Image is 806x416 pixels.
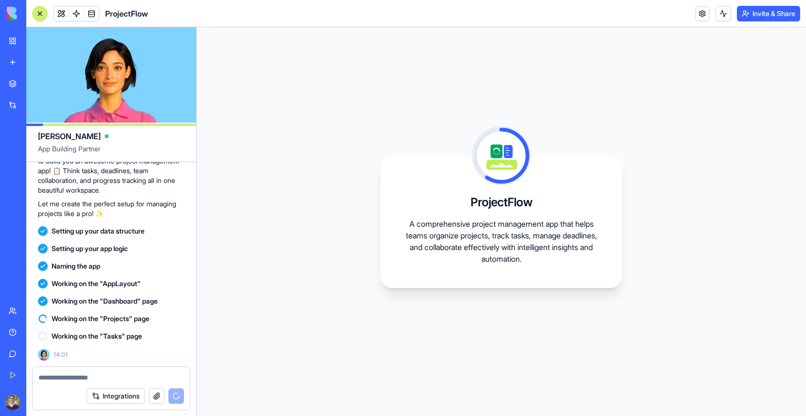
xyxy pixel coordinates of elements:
[7,7,67,20] img: logo
[471,195,532,210] h3: ProjectFlow
[38,199,184,218] p: Let me create the perfect setup for managing projects like a pro! ✨
[52,314,149,324] span: Working on the "Projects" page
[105,8,148,19] span: ProjectFlow
[38,146,184,195] p: Hey there! I'm [PERSON_NAME], and I'm about to build you an awesome project management app! 📋 Thi...
[52,331,142,341] span: Working on the "Tasks" page
[52,296,158,306] span: Working on the "Dashboard" page
[38,349,50,361] img: Ella_00000_wcx2te.png
[737,6,800,21] button: Invite & Share
[52,226,145,236] span: Setting up your data structure
[5,395,20,410] img: ACg8ocIT0ajOu3D6lKqzUhlfrSKq3GGaZj3BIWESZXGLDzLRU0bV-UY=s96-c
[404,218,599,265] p: A comprehensive project management app that helps teams organize projects, track tasks, manage de...
[38,144,184,162] span: App Building Partner
[54,351,68,359] span: 14:01
[52,244,128,253] span: Setting up your app logic
[52,279,141,289] span: Working on the "AppLayout"
[87,388,145,404] button: Integrations
[38,130,101,142] span: [PERSON_NAME]
[52,261,100,271] span: Naming the app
